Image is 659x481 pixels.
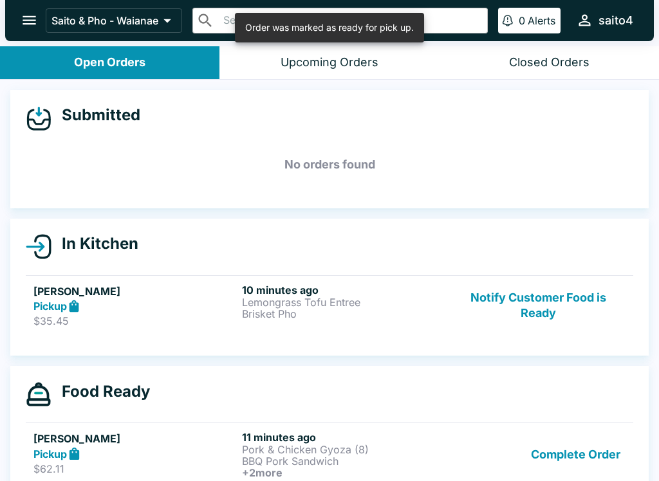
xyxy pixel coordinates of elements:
[51,14,158,27] p: Saito & Pho - Waianae
[526,431,626,478] button: Complete Order
[33,431,237,446] h5: [PERSON_NAME]
[599,13,633,28] div: saito4
[242,308,445,320] p: Brisket Pho
[33,462,237,475] p: $62.11
[245,17,414,39] div: Order was marked as ready for pick up.
[33,448,67,460] strong: Pickup
[242,284,445,296] h6: 10 minutes ago
[26,141,633,188] h5: No orders found
[26,275,633,336] a: [PERSON_NAME]Pickup$35.4510 minutes agoLemongrass Tofu EntreeBrisket PhoNotify Customer Food is R...
[46,8,182,33] button: Saito & Pho - Waianae
[51,105,140,125] h4: Submitted
[519,14,525,27] p: 0
[242,431,445,444] h6: 11 minutes ago
[242,296,445,308] p: Lemongrass Tofu Entree
[242,444,445,455] p: Pork & Chicken Gyoza (8)
[242,455,445,467] p: BBQ Pork Sandwich
[571,6,638,34] button: saito4
[242,467,445,478] h6: + 2 more
[528,14,555,27] p: Alerts
[13,4,46,37] button: open drawer
[451,284,626,328] button: Notify Customer Food is Ready
[509,55,589,70] div: Closed Orders
[51,382,150,401] h4: Food Ready
[33,300,67,313] strong: Pickup
[281,55,378,70] div: Upcoming Orders
[74,55,145,70] div: Open Orders
[33,284,237,299] h5: [PERSON_NAME]
[51,234,138,253] h4: In Kitchen
[219,12,482,30] input: Search orders by name or phone number
[33,314,237,327] p: $35.45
